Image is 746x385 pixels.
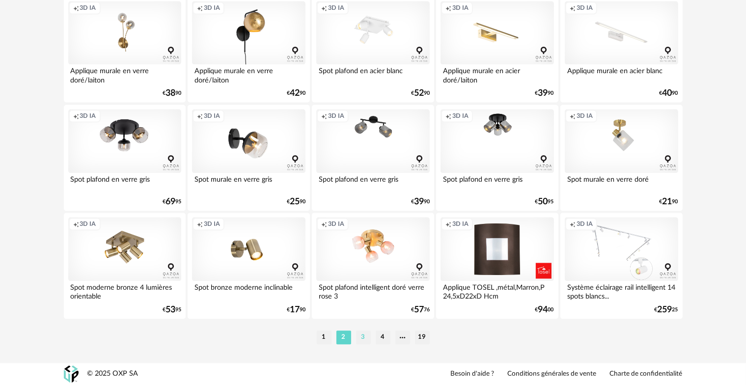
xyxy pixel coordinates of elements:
div: Spot plafond en verre gris [441,173,553,192]
span: 3D IA [452,4,469,12]
span: 3D IA [204,112,220,120]
span: 3D IA [204,220,220,228]
div: Spot murale en verre doré [565,173,678,192]
a: Creation icon 3D IA Spot moderne bronze 4 lumières orientable €5395 [64,213,186,319]
a: Charte de confidentialité [610,370,683,379]
div: Spot moderne bronze 4 lumières orientable [68,281,181,301]
span: 3D IA [452,220,469,228]
div: Applique murale en verre doré/laiton [192,64,305,84]
a: Creation icon 3D IA Système éclairage rail intelligent 14 spots blancs... €25925 [560,213,682,319]
li: 2 [336,330,351,344]
span: 39 [414,198,424,205]
span: Creation icon [570,112,576,120]
span: 38 [166,90,175,97]
div: Applique TOSEL ,métal,Marron,P 24,5xD22xD Hcm [441,281,553,301]
span: 94 [538,306,548,313]
span: 3D IA [204,4,220,12]
li: 3 [356,330,371,344]
span: 3D IA [80,112,96,120]
span: Creation icon [445,220,451,228]
span: Creation icon [321,112,327,120]
div: € 90 [163,90,181,97]
a: Creation icon 3D IA Spot plafond intelligent doré verre rose 3 €5776 [312,213,434,319]
span: 17 [290,306,300,313]
span: Creation icon [321,4,327,12]
div: € 95 [163,306,181,313]
span: 3D IA [80,4,96,12]
span: Creation icon [73,112,79,120]
div: € 90 [287,198,305,205]
span: 69 [166,198,175,205]
div: € 90 [411,90,430,97]
div: € 90 [411,198,430,205]
div: € 90 [660,198,678,205]
div: Applique murale en acier blanc [565,64,678,84]
span: 3D IA [328,112,344,120]
span: Creation icon [570,220,576,228]
div: € 00 [535,306,554,313]
div: € 90 [660,90,678,97]
div: Applique murale en verre doré/laiton [68,64,181,84]
span: 3D IA [328,220,344,228]
div: © 2025 OXP SA [87,369,138,379]
a: Creation icon 3D IA Spot plafond en verre gris €3990 [312,105,434,211]
span: 42 [290,90,300,97]
li: 19 [415,330,430,344]
span: 3D IA [577,4,593,12]
div: € 95 [535,198,554,205]
span: 3D IA [577,220,593,228]
img: OXP [64,365,79,383]
span: Creation icon [197,112,203,120]
div: € 90 [287,90,305,97]
div: € 95 [163,198,181,205]
span: 21 [663,198,672,205]
div: € 76 [411,306,430,313]
span: 259 [658,306,672,313]
a: Creation icon 3D IA Spot murale en verre doré €2190 [560,105,682,211]
div: Spot bronze moderne inclinable [192,281,305,301]
span: 57 [414,306,424,313]
li: 4 [376,330,390,344]
div: Spot plafond intelligent doré verre rose 3 [316,281,429,301]
span: 40 [663,90,672,97]
div: Spot murale en verre gris [192,173,305,192]
span: Creation icon [321,220,327,228]
div: Système éclairage rail intelligent 14 spots blancs... [565,281,678,301]
a: Creation icon 3D IA Spot bronze moderne inclinable €1790 [188,213,309,319]
span: 3D IA [577,112,593,120]
span: 25 [290,198,300,205]
a: Creation icon 3D IA Spot murale en verre gris €2590 [188,105,309,211]
span: 52 [414,90,424,97]
span: Creation icon [445,112,451,120]
div: € 25 [655,306,678,313]
span: 3D IA [80,220,96,228]
span: 3D IA [452,112,469,120]
a: Creation icon 3D IA Spot plafond en verre gris €5095 [436,105,558,211]
div: Spot plafond en acier blanc [316,64,429,84]
span: 39 [538,90,548,97]
span: Creation icon [197,4,203,12]
li: 1 [317,330,332,344]
a: Creation icon 3D IA Spot plafond en verre gris €6995 [64,105,186,211]
a: Creation icon 3D IA Applique TOSEL ,métal,Marron,P 24,5xD22xD Hcm €9400 [436,213,558,319]
span: Creation icon [570,4,576,12]
span: Creation icon [197,220,203,228]
span: 53 [166,306,175,313]
a: Conditions générales de vente [508,370,597,379]
span: Creation icon [73,4,79,12]
span: Creation icon [445,4,451,12]
a: Besoin d'aide ? [451,370,495,379]
div: € 90 [535,90,554,97]
div: Applique murale en acier doré/laiton [441,64,553,84]
div: Spot plafond en verre gris [316,173,429,192]
span: 50 [538,198,548,205]
div: Spot plafond en verre gris [68,173,181,192]
span: Creation icon [73,220,79,228]
div: € 90 [287,306,305,313]
span: 3D IA [328,4,344,12]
